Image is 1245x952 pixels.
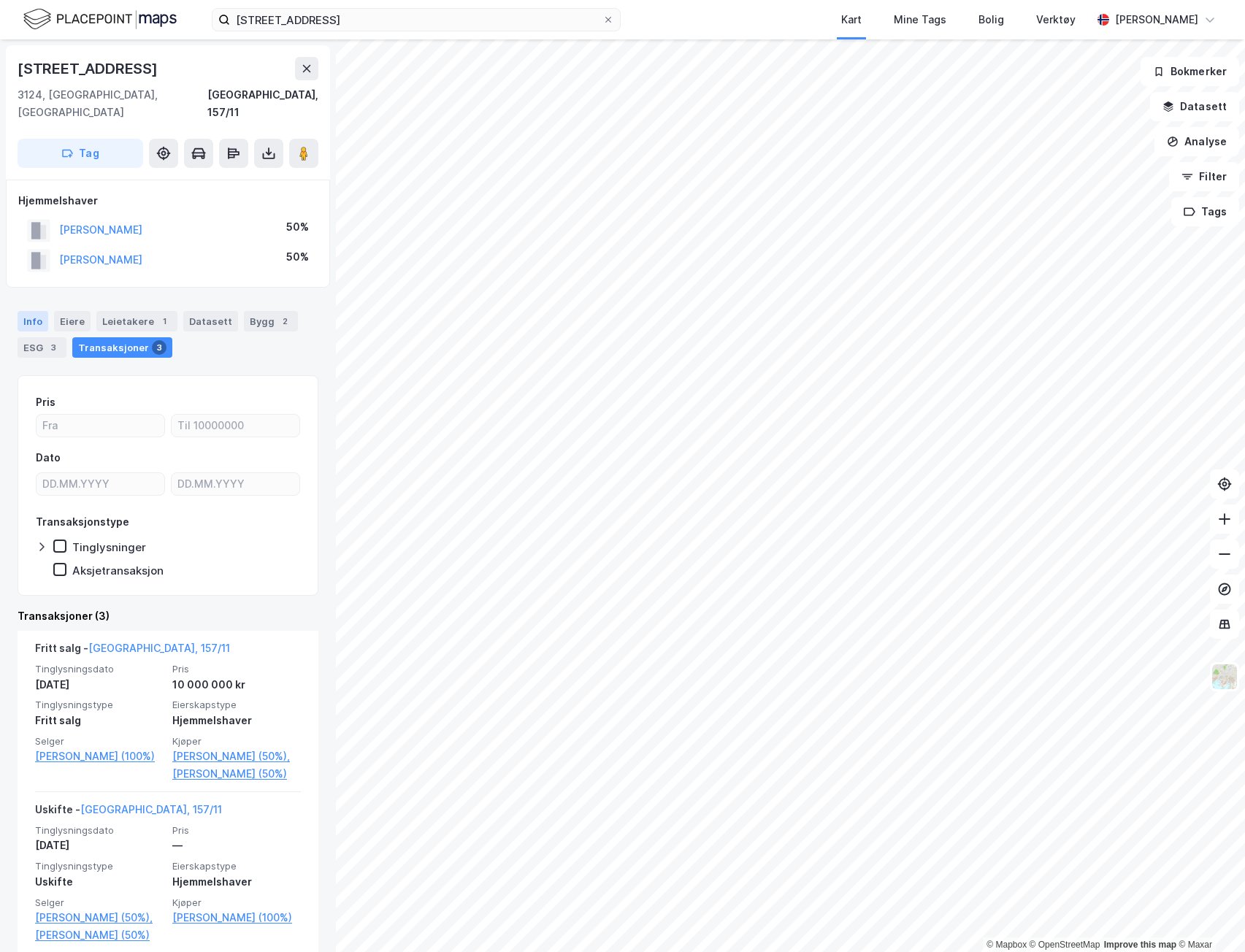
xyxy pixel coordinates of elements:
span: Selger [35,897,164,909]
div: Uskifte [35,873,164,891]
a: [GEOGRAPHIC_DATA], 157/11 [88,642,230,654]
div: 10 000 000 kr [172,676,301,694]
img: Z [1211,663,1238,691]
span: Tinglysningstype [35,699,164,711]
span: Kjøper [172,897,301,909]
div: Info [18,311,48,331]
button: Datasett [1150,92,1239,121]
div: Datasett [183,311,238,331]
div: Bygg [244,311,298,331]
a: [PERSON_NAME] (50%) [172,765,301,783]
input: Til 10000000 [172,415,299,437]
div: Tinglysninger [72,540,146,554]
span: Kjøper [172,735,301,748]
div: 3 [152,340,166,355]
a: Improve this map [1104,940,1176,950]
div: Transaksjoner (3) [18,607,318,625]
div: 3124, [GEOGRAPHIC_DATA], [GEOGRAPHIC_DATA] [18,86,207,121]
button: Filter [1169,162,1239,191]
div: [PERSON_NAME] [1115,11,1198,28]
a: Mapbox [987,940,1027,950]
a: [PERSON_NAME] (50%), [172,748,301,765]
button: Tags [1171,197,1239,226]
div: 50% [286,248,309,266]
div: Hjemmelshaver [172,712,301,729]
a: [PERSON_NAME] (50%), [35,909,164,926]
iframe: Chat Widget [1172,882,1245,952]
span: Eierskapstype [172,699,301,711]
div: [GEOGRAPHIC_DATA], 157/11 [207,86,318,121]
div: — [172,837,301,854]
div: Kontrollprogram for chat [1172,882,1245,952]
div: Verktøy [1036,11,1076,28]
a: [GEOGRAPHIC_DATA], 157/11 [80,803,222,815]
div: Uskifte - [35,801,222,824]
button: Analyse [1154,127,1239,156]
span: Selger [35,735,164,748]
div: Kart [841,11,862,28]
div: Hjemmelshaver [18,192,318,210]
div: [DATE] [35,676,164,694]
span: Tinglysningsdato [35,663,164,675]
button: Tag [18,139,143,168]
input: DD.MM.YYYY [37,473,164,495]
div: 2 [277,314,292,329]
a: OpenStreetMap [1030,940,1100,950]
span: Tinglysningsdato [35,824,164,837]
div: Fritt salg - [35,640,230,663]
div: 3 [46,340,61,355]
div: [DATE] [35,837,164,854]
a: [PERSON_NAME] (100%) [172,909,301,926]
a: [PERSON_NAME] (50%) [35,926,164,944]
input: DD.MM.YYYY [172,473,299,495]
div: Transaksjonstype [36,513,129,531]
div: Mine Tags [894,11,946,28]
div: Hjemmelshaver [172,873,301,891]
a: [PERSON_NAME] (100%) [35,748,164,765]
img: logo.f888ab2527a4732fd821a326f86c7f29.svg [23,7,177,32]
span: Pris [172,824,301,837]
div: 50% [286,218,309,236]
input: Søk på adresse, matrikkel, gårdeiere, leietakere eller personer [230,9,602,31]
div: ESG [18,337,66,358]
span: Eierskapstype [172,860,301,872]
span: Pris [172,663,301,675]
div: Eiere [54,311,91,331]
div: Transaksjoner [72,337,172,358]
button: Bokmerker [1141,57,1239,86]
div: Aksjetransaksjon [72,564,164,577]
div: [STREET_ADDRESS] [18,57,161,80]
div: Pris [36,394,55,411]
div: Leietakere [96,311,177,331]
div: Bolig [978,11,1004,28]
div: 1 [157,314,172,329]
span: Tinglysningstype [35,860,164,872]
div: Dato [36,449,61,467]
input: Fra [37,415,164,437]
div: Fritt salg [35,712,164,729]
